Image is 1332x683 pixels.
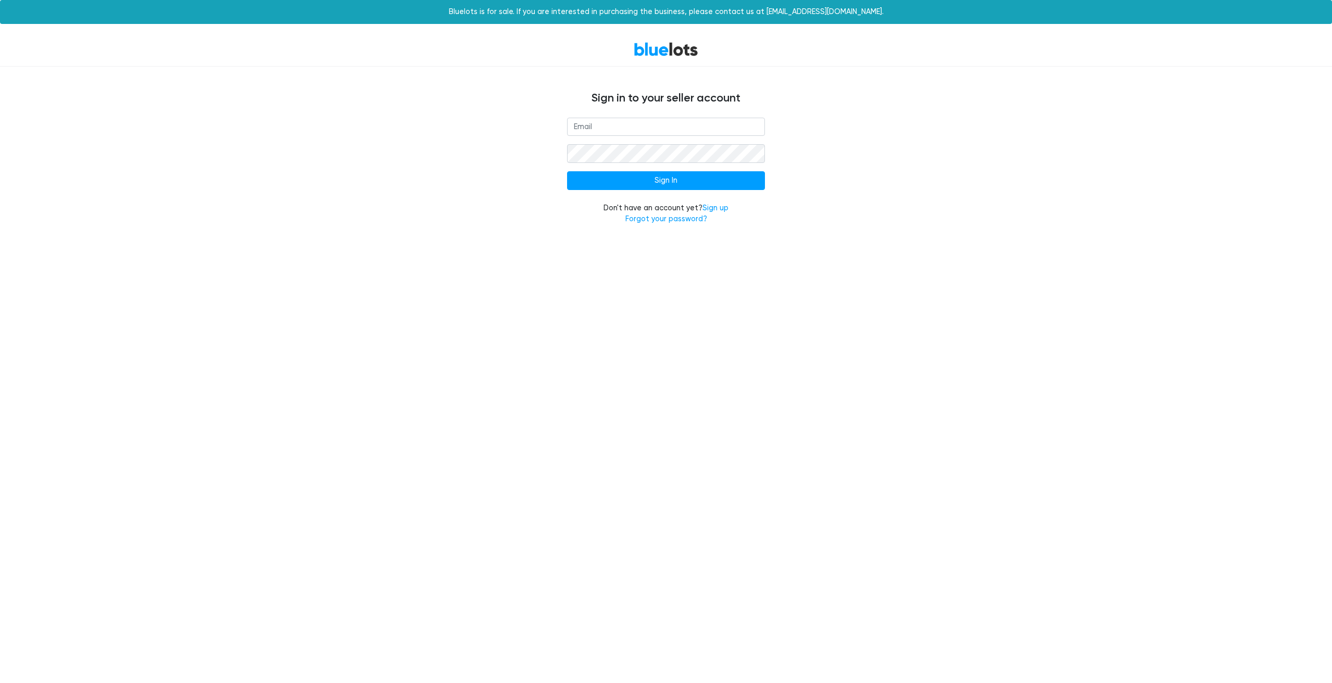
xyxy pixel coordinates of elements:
div: Don't have an account yet? [567,203,765,225]
a: BlueLots [634,42,698,57]
input: Sign In [567,171,765,190]
a: Forgot your password? [625,214,707,223]
input: Email [567,118,765,136]
a: Sign up [702,204,728,212]
h4: Sign in to your seller account [354,92,978,105]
